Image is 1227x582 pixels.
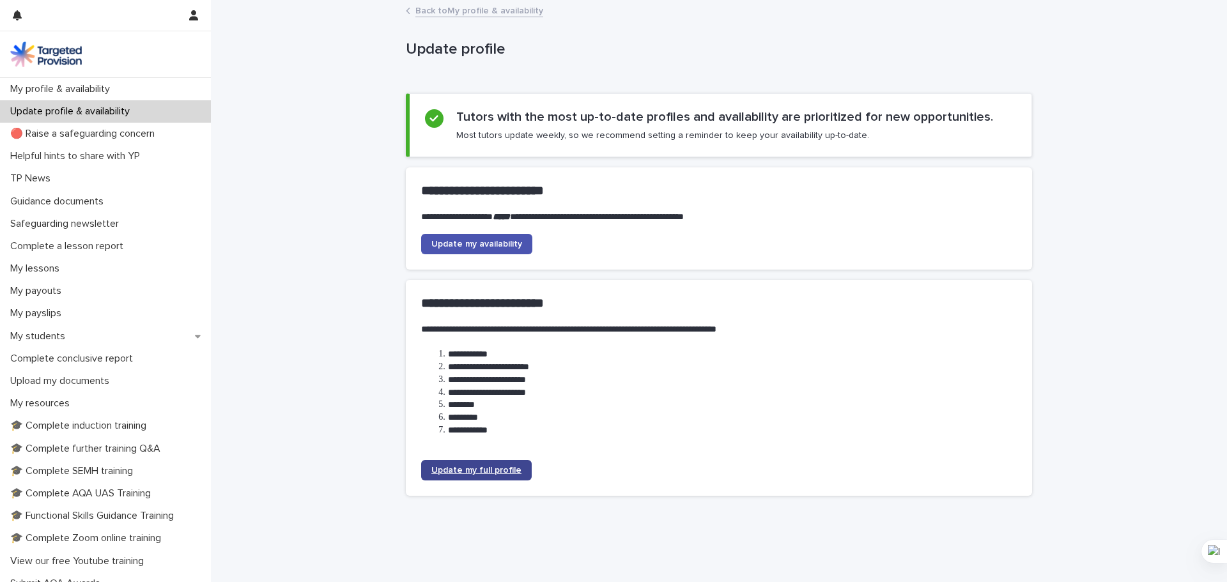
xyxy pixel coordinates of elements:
[5,150,150,162] p: Helpful hints to share with YP
[5,375,120,387] p: Upload my documents
[5,420,157,432] p: 🎓 Complete induction training
[415,3,543,17] a: Back toMy profile & availability
[5,263,70,275] p: My lessons
[5,83,120,95] p: My profile & availability
[5,465,143,477] p: 🎓 Complete SEMH training
[5,128,165,140] p: 🔴 Raise a safeguarding concern
[5,487,161,500] p: 🎓 Complete AQA UAS Training
[5,532,171,544] p: 🎓 Complete Zoom online training
[10,42,82,67] img: M5nRWzHhSzIhMunXDL62
[421,460,532,480] a: Update my full profile
[5,555,154,567] p: View our free Youtube training
[5,105,140,118] p: Update profile & availability
[5,330,75,342] p: My students
[456,130,869,141] p: Most tutors update weekly, so we recommend setting a reminder to keep your availability up-to-date.
[5,307,72,319] p: My payslips
[5,285,72,297] p: My payouts
[5,443,171,455] p: 🎓 Complete further training Q&A
[431,240,522,249] span: Update my availability
[5,353,143,365] p: Complete conclusive report
[5,510,184,522] p: 🎓 Functional Skills Guidance Training
[431,466,521,475] span: Update my full profile
[5,240,134,252] p: Complete a lesson report
[5,172,61,185] p: TP News
[456,109,993,125] h2: Tutors with the most up-to-date profiles and availability are prioritized for new opportunities.
[5,218,129,230] p: Safeguarding newsletter
[406,40,1027,59] p: Update profile
[5,397,80,410] p: My resources
[421,234,532,254] a: Update my availability
[5,195,114,208] p: Guidance documents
